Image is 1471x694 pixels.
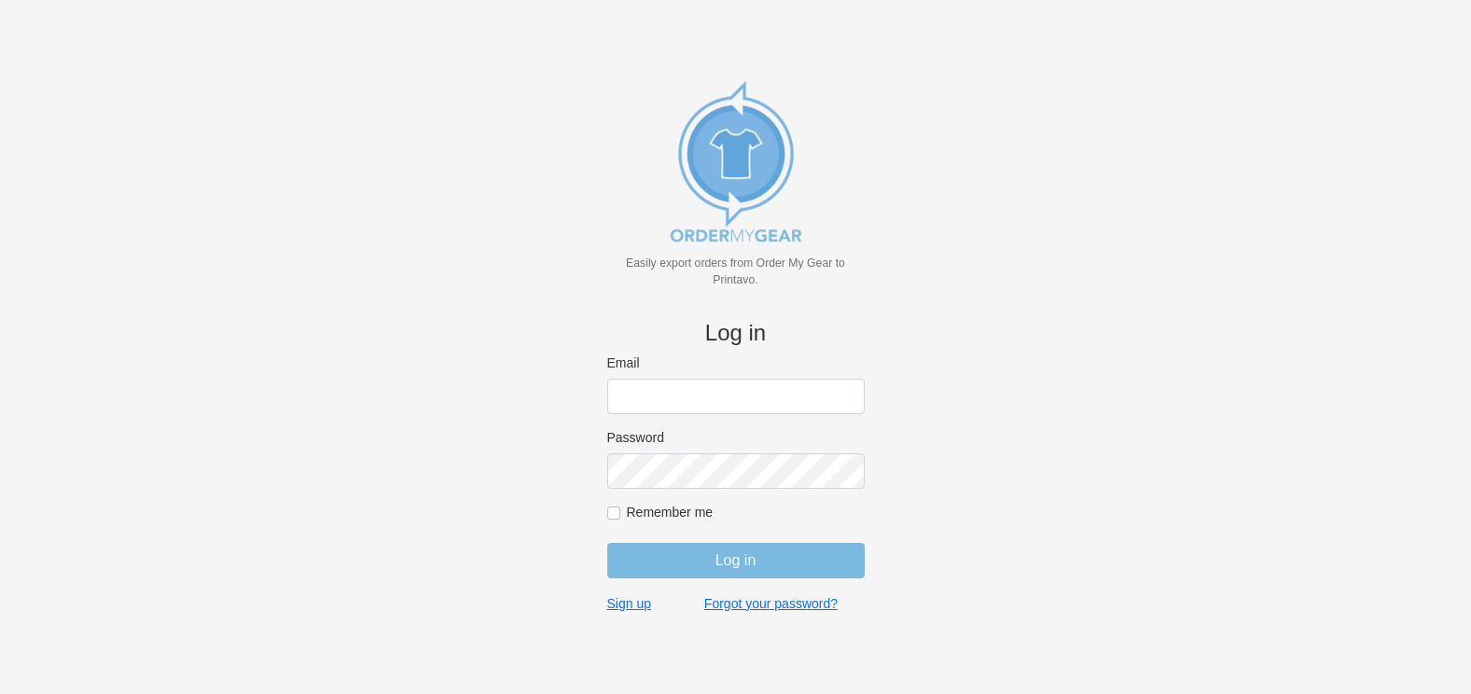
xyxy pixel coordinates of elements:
label: Email [607,354,865,371]
input: Log in [607,543,865,578]
img: new_omg_export_logo-652582c309f788888370c3373ec495a74b7b3fc93c8838f76510ecd25890bcc4.png [643,68,829,255]
label: Password [607,429,865,446]
h4: Log in [607,320,865,347]
p: Easily export orders from Order My Gear to Printavo. [607,255,865,288]
label: Remember me [627,504,865,520]
a: Forgot your password? [704,595,838,612]
a: Sign up [607,595,651,612]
